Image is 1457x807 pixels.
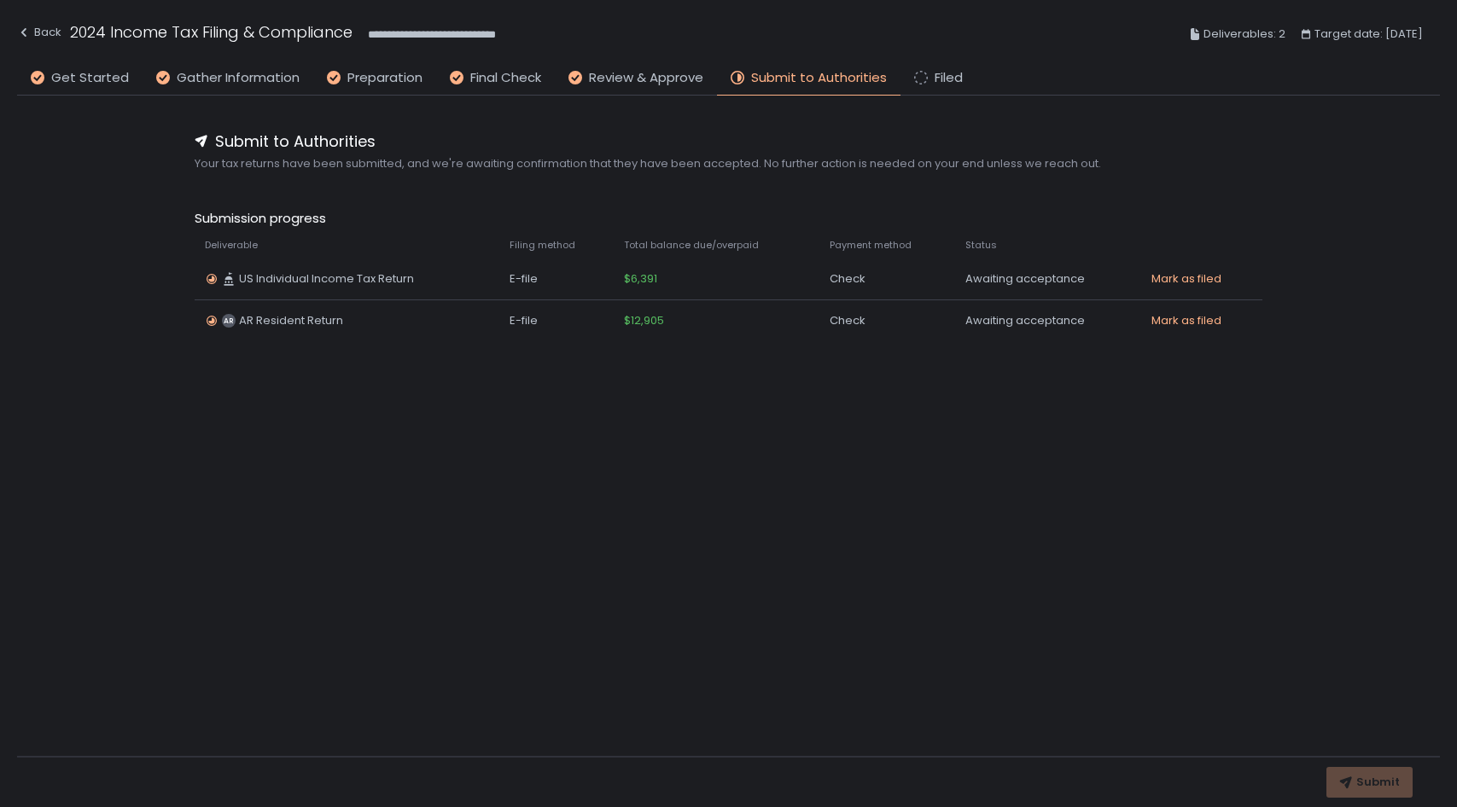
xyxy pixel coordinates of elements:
[830,313,865,328] span: Check
[624,313,664,328] span: $12,905
[17,22,61,43] div: Back
[470,68,541,88] span: Final Check
[510,239,575,252] span: Filing method
[1314,24,1423,44] span: Target date: [DATE]
[935,68,963,88] span: Filed
[1151,271,1221,287] button: Mark as filed
[510,313,603,328] div: E-file
[224,316,234,326] text: AR
[1151,313,1221,328] button: Mark as filed
[1203,24,1285,44] span: Deliverables: 2
[624,239,759,252] span: Total balance due/overpaid
[965,239,997,252] span: Status
[751,68,887,88] span: Submit to Authorities
[624,271,657,287] span: $6,391
[347,68,423,88] span: Preparation
[177,68,300,88] span: Gather Information
[965,313,1130,328] div: Awaiting acceptance
[215,130,376,153] span: Submit to Authorities
[195,209,1262,229] span: Submission progress
[17,20,61,49] button: Back
[195,156,1262,171] span: Your tax returns have been submitted, and we're awaiting confirmation that they have been accepte...
[589,68,703,88] span: Review & Approve
[205,239,258,252] span: Deliverable
[965,271,1130,287] div: Awaiting acceptance
[510,271,603,287] div: E-file
[830,271,865,287] span: Check
[239,271,414,287] span: US Individual Income Tax Return
[239,313,343,328] span: AR Resident Return
[830,239,912,252] span: Payment method
[51,68,129,88] span: Get Started
[70,20,353,44] h1: 2024 Income Tax Filing & Compliance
